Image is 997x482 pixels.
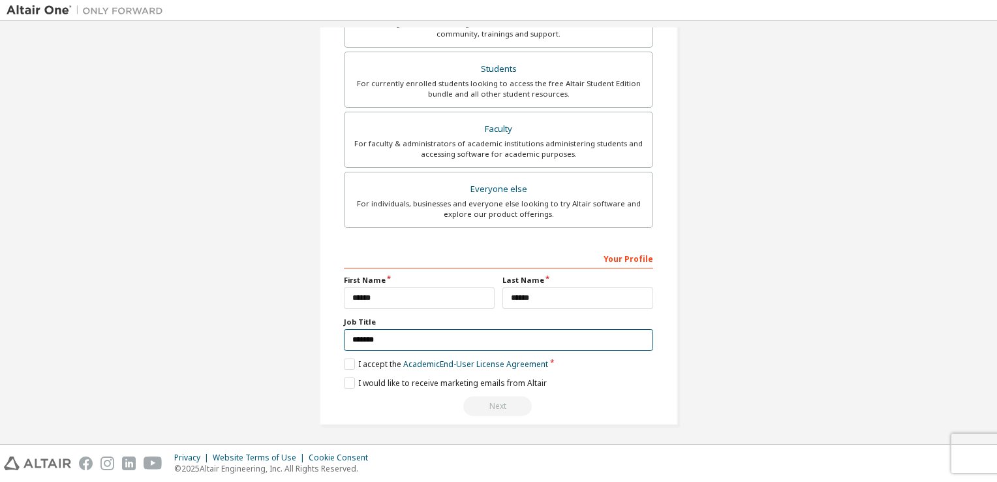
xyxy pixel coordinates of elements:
[174,463,376,474] p: © 2025 Altair Engineering, Inc. All Rights Reserved.
[352,18,645,39] div: For existing customers looking to access software downloads, HPC resources, community, trainings ...
[352,60,645,78] div: Students
[79,457,93,470] img: facebook.svg
[344,317,653,327] label: Job Title
[213,453,309,463] div: Website Terms of Use
[144,457,162,470] img: youtube.svg
[352,138,645,159] div: For faculty & administrators of academic institutions administering students and accessing softwa...
[344,248,653,268] div: Your Profile
[7,4,170,17] img: Altair One
[344,275,495,285] label: First Name
[309,453,376,463] div: Cookie Consent
[352,199,645,219] div: For individuals, businesses and everyone else looking to try Altair software and explore our prod...
[344,378,547,389] label: I would like to receive marketing emails from Altair
[344,396,653,416] div: Read and acccept EULA to continue
[344,359,548,370] label: I accept the
[403,359,548,370] a: Academic End-User License Agreement
[174,453,213,463] div: Privacy
[352,180,645,199] div: Everyone else
[4,457,71,470] img: altair_logo.svg
[502,275,653,285] label: Last Name
[352,78,645,99] div: For currently enrolled students looking to access the free Altair Student Edition bundle and all ...
[100,457,114,470] img: instagram.svg
[352,120,645,138] div: Faculty
[122,457,136,470] img: linkedin.svg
